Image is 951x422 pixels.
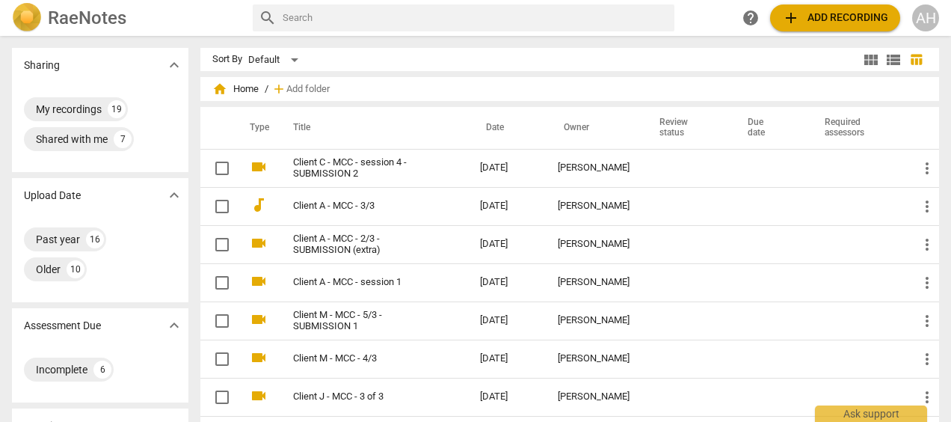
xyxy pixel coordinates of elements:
[782,9,888,27] span: Add recording
[250,234,268,252] span: videocam
[807,107,906,149] th: Required assessors
[468,263,546,302] td: [DATE]
[165,186,183,204] span: expand_more
[558,277,630,288] div: [PERSON_NAME]
[468,107,546,149] th: Date
[742,9,760,27] span: help
[909,52,923,67] span: table_chart
[918,350,936,368] span: more_vert
[882,49,905,71] button: List view
[163,184,185,207] button: Show more
[860,49,882,71] button: Tile view
[293,157,426,180] a: Client C - MCC - session 4 - SUBMISSION 2
[248,48,304,72] div: Default
[918,274,936,292] span: more_vert
[12,3,241,33] a: LogoRaeNotes
[36,232,80,247] div: Past year
[163,54,185,76] button: Show more
[212,82,259,97] span: Home
[12,3,42,33] img: Logo
[212,82,227,97] span: home
[250,158,268,176] span: videocam
[558,391,630,403] div: [PERSON_NAME]
[558,315,630,326] div: [PERSON_NAME]
[918,159,936,177] span: more_vert
[737,4,764,31] a: Help
[293,277,426,288] a: Client A - MCC - session 1
[250,387,268,405] span: videocam
[912,4,939,31] button: AH
[36,362,87,377] div: Incomplete
[114,130,132,148] div: 7
[468,225,546,263] td: [DATE]
[67,260,84,278] div: 10
[24,58,60,73] p: Sharing
[165,56,183,74] span: expand_more
[86,230,104,248] div: 16
[918,236,936,254] span: more_vert
[293,233,426,256] a: Client A - MCC - 2/3 - SUBMISSION (extra)
[558,239,630,250] div: [PERSON_NAME]
[558,162,630,174] div: [PERSON_NAME]
[782,9,800,27] span: add
[250,349,268,367] span: videocam
[163,314,185,337] button: Show more
[468,187,546,225] td: [DATE]
[862,51,880,69] span: view_module
[24,188,81,204] p: Upload Date
[259,9,277,27] span: search
[918,198,936,215] span: more_vert
[293,353,426,364] a: Client M - MCC - 4/3
[165,316,183,334] span: expand_more
[36,262,61,277] div: Older
[250,311,268,328] span: videocam
[641,107,730,149] th: Review status
[293,310,426,332] a: Client M - MCC - 5/3 - SUBMISSION 1
[238,107,275,149] th: Type
[271,82,286,97] span: add
[283,6,668,30] input: Search
[293,391,426,403] a: Client J - MCC - 3 of 3
[108,100,126,118] div: 19
[293,201,426,212] a: Client A - MCC - 3/3
[884,51,902,69] span: view_list
[918,388,936,406] span: more_vert
[468,302,546,340] td: [DATE]
[468,340,546,378] td: [DATE]
[468,378,546,416] td: [DATE]
[918,312,936,330] span: more_vert
[36,132,108,147] div: Shared with me
[730,107,807,149] th: Due date
[558,201,630,212] div: [PERSON_NAME]
[48,7,126,28] h2: RaeNotes
[905,49,927,71] button: Table view
[250,196,268,214] span: audiotrack
[36,102,102,117] div: My recordings
[275,107,468,149] th: Title
[546,107,641,149] th: Owner
[770,4,900,31] button: Upload
[468,149,546,187] td: [DATE]
[265,84,268,95] span: /
[286,84,330,95] span: Add folder
[93,361,111,379] div: 6
[24,318,101,334] p: Assessment Due
[815,406,927,422] div: Ask support
[250,272,268,290] span: videocam
[558,353,630,364] div: [PERSON_NAME]
[212,54,242,65] div: Sort By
